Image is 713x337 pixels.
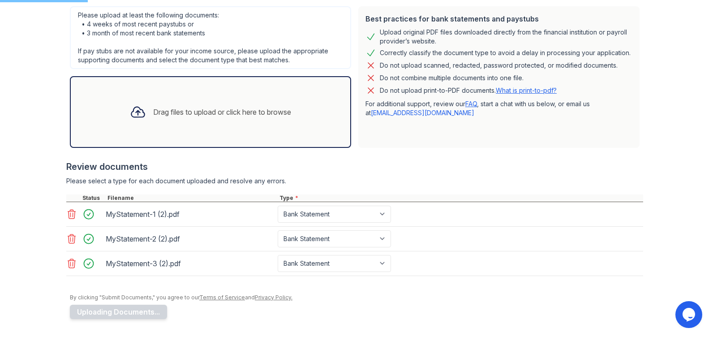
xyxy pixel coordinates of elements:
[106,194,278,202] div: Filename
[70,6,351,69] div: Please upload at least the following documents: • 4 weeks of most recent paystubs or • 3 month of...
[66,160,643,173] div: Review documents
[380,60,618,71] div: Do not upload scanned, redacted, password protected, or modified documents.
[675,301,704,328] iframe: chat widget
[365,99,632,117] p: For additional support, review our , start a chat with us below, or email us at
[106,207,274,221] div: MyStatement-1 (2).pdf
[66,177,643,186] div: Please select a type for each document uploaded and resolve any errors.
[199,294,245,301] a: Terms of Service
[371,109,474,117] a: [EMAIL_ADDRESS][DOMAIN_NAME]
[106,256,274,271] div: MyStatement-3 (2).pdf
[380,73,524,83] div: Do not combine multiple documents into one file.
[278,194,643,202] div: Type
[496,86,557,94] a: What is print-to-pdf?
[70,305,167,319] button: Uploading Documents...
[255,294,292,301] a: Privacy Policy.
[380,86,557,95] p: Do not upload print-to-PDF documents.
[153,107,291,117] div: Drag files to upload or click here to browse
[380,28,632,46] div: Upload original PDF files downloaded directly from the financial institution or payroll provider’...
[106,232,274,246] div: MyStatement-2 (2).pdf
[81,194,106,202] div: Status
[465,100,477,108] a: FAQ
[365,13,632,24] div: Best practices for bank statements and paystubs
[70,294,643,301] div: By clicking "Submit Documents," you agree to our and
[380,48,631,58] div: Correctly classify the document type to avoid a delay in processing your application.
